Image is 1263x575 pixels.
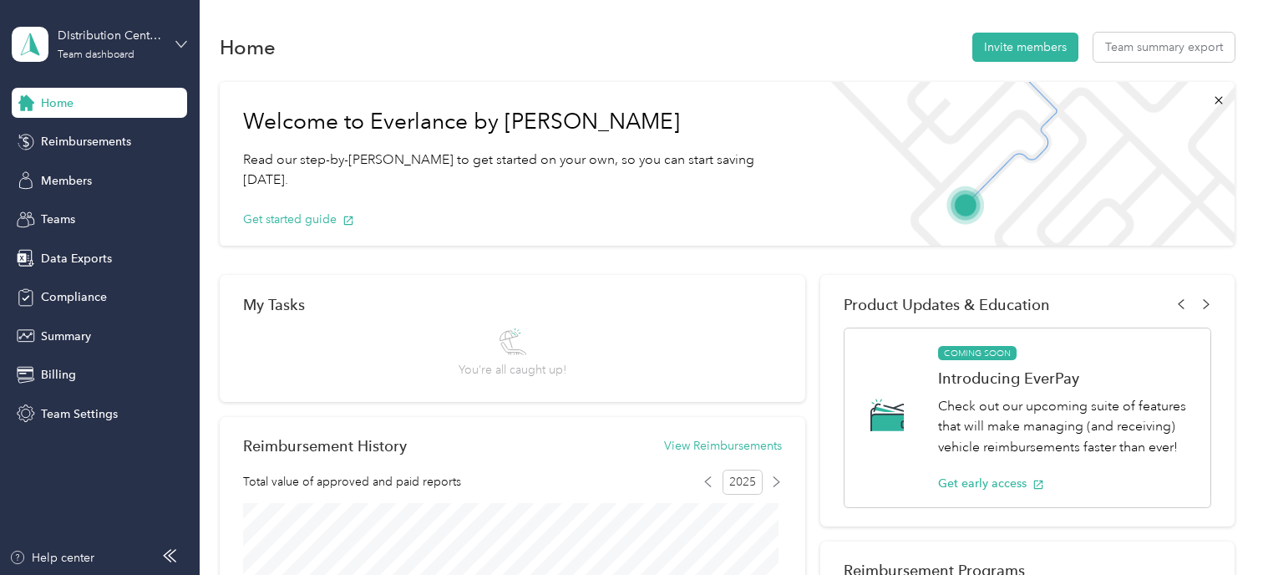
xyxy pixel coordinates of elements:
[243,296,782,313] div: My Tasks
[938,346,1017,361] span: COMING SOON
[58,27,162,44] div: DIstribution Center Basic Book Team
[41,366,76,384] span: Billing
[41,211,75,228] span: Teams
[41,328,91,345] span: Summary
[41,94,74,112] span: Home
[9,549,94,567] button: Help center
[938,369,1193,387] h1: Introducing EverPay
[41,405,118,423] span: Team Settings
[1169,481,1263,575] iframe: Everlance-gr Chat Button Frame
[243,437,407,455] h2: Reimbursement History
[41,172,92,190] span: Members
[1093,33,1235,62] button: Team summary export
[58,50,134,60] div: Team dashboard
[459,361,566,379] span: You’re all caught up!
[41,250,112,267] span: Data Exports
[723,470,763,495] span: 2025
[243,211,354,228] button: Get started guide
[814,82,1234,246] img: Welcome to everlance
[972,33,1078,62] button: Invite members
[41,288,107,306] span: Compliance
[938,475,1044,492] button: Get early access
[243,109,791,135] h1: Welcome to Everlance by [PERSON_NAME]
[664,437,782,455] button: View Reimbursements
[844,296,1050,313] span: Product Updates & Education
[220,38,276,56] h1: Home
[41,133,131,150] span: Reimbursements
[938,396,1193,458] p: Check out our upcoming suite of features that will make managing (and receiving) vehicle reimburs...
[243,150,791,191] p: Read our step-by-[PERSON_NAME] to get started on your own, so you can start saving [DATE].
[243,473,461,491] span: Total value of approved and paid reports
